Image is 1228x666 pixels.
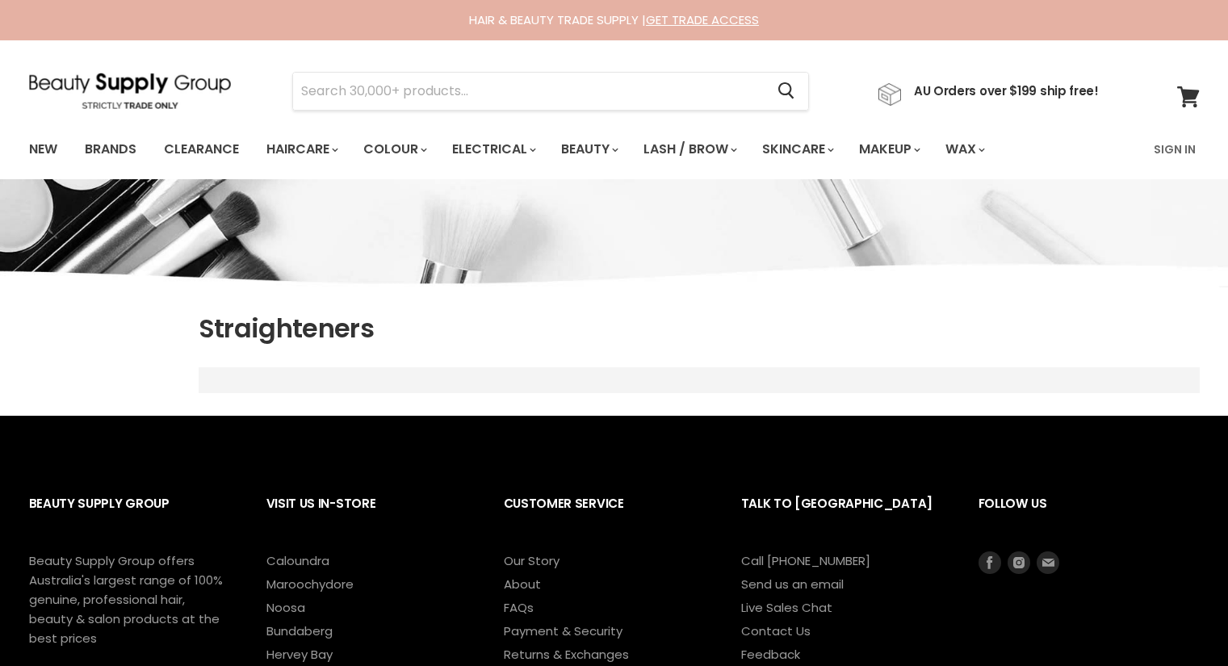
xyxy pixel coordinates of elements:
[440,132,546,166] a: Electrical
[979,484,1200,551] h2: Follow us
[504,646,629,663] a: Returns & Exchanges
[504,552,560,569] a: Our Story
[266,484,472,551] h2: Visit Us In-Store
[741,552,870,569] a: Call [PHONE_NUMBER]
[266,646,333,663] a: Hervey Bay
[631,132,747,166] a: Lash / Brow
[17,126,1071,173] ul: Main menu
[741,484,946,551] h2: Talk to [GEOGRAPHIC_DATA]
[266,622,333,639] a: Bundaberg
[741,576,844,593] a: Send us an email
[549,132,628,166] a: Beauty
[741,622,811,639] a: Contact Us
[351,132,437,166] a: Colour
[504,622,622,639] a: Payment & Security
[9,12,1220,28] div: HAIR & BEAUTY TRADE SUPPLY |
[266,599,305,616] a: Noosa
[504,576,541,593] a: About
[9,126,1220,173] nav: Main
[152,132,251,166] a: Clearance
[29,484,234,551] h2: Beauty Supply Group
[266,552,329,569] a: Caloundra
[750,132,844,166] a: Skincare
[1147,590,1212,650] iframe: Gorgias live chat messenger
[741,599,832,616] a: Live Sales Chat
[847,132,930,166] a: Makeup
[293,73,765,110] input: Search
[504,484,709,551] h2: Customer Service
[765,73,808,110] button: Search
[292,72,809,111] form: Product
[741,646,800,663] a: Feedback
[504,599,534,616] a: FAQs
[266,576,354,593] a: Maroochydore
[199,312,1200,346] h1: Straighteners
[17,132,69,166] a: New
[29,551,223,648] p: Beauty Supply Group offers Australia's largest range of 100% genuine, professional hair, beauty &...
[254,132,348,166] a: Haircare
[933,132,995,166] a: Wax
[1144,132,1205,166] a: Sign In
[646,11,759,28] a: GET TRADE ACCESS
[73,132,149,166] a: Brands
